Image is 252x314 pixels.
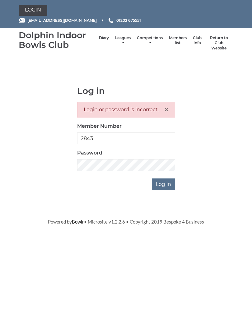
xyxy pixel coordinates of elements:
a: Login [19,5,47,16]
span: [EMAIL_ADDRESS][DOMAIN_NAME] [27,18,97,23]
span: 01202 675551 [116,18,141,23]
img: Phone us [109,18,113,23]
a: Phone us 01202 675551 [108,17,141,23]
div: Login or password is incorrect. [77,102,175,118]
input: Log in [152,178,175,190]
a: Email [EMAIL_ADDRESS][DOMAIN_NAME] [19,17,97,23]
a: Leagues [115,35,131,46]
a: Return to Club Website [208,35,230,51]
label: Password [77,149,102,157]
a: Diary [99,35,109,41]
a: Bowlr [72,219,84,224]
span: × [164,105,169,114]
img: Email [19,18,25,23]
span: Powered by • Microsite v1.2.2.6 • Copyright 2019 Bespoke 4 Business [48,219,204,224]
h1: Log in [77,86,175,96]
label: Member Number [77,122,122,130]
a: Competitions [137,35,163,46]
a: Club Info [193,35,202,46]
a: Members list [169,35,187,46]
div: Dolphin Indoor Bowls Club [19,30,96,50]
button: Close [164,106,169,113]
